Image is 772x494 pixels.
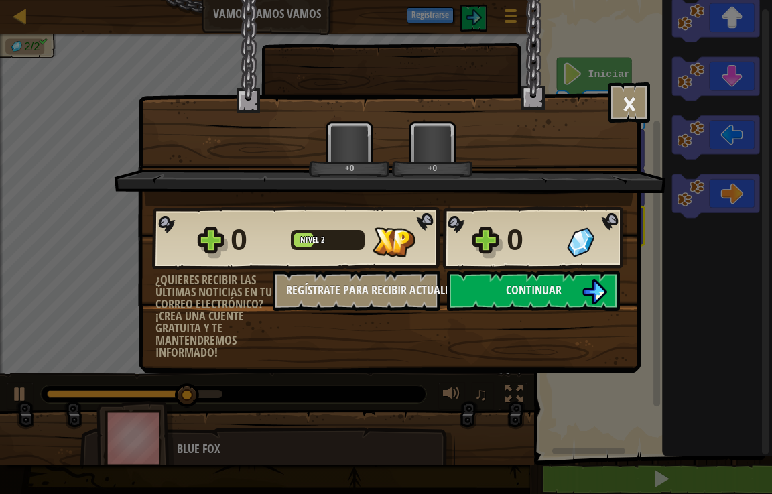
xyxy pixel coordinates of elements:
div: +0 [312,163,387,173]
div: +0 [395,163,470,173]
div: ¿Quieres recibir las últimas noticias en tu correo electrónico? ¡Crea una cuente gratuita y te ma... [155,274,273,359]
div: 0 [507,219,559,261]
div: 0 [231,219,283,261]
button: Continuar [447,271,620,311]
img: XP Conseguida [373,227,415,257]
span: Nivel [300,234,321,245]
img: Continuar [582,279,607,304]
button: × [608,82,650,123]
span: Continuar [506,282,562,298]
img: Gemas Conseguidas [567,227,594,257]
span: 2 [321,234,325,245]
button: Regístrate para recibir actualizaciones. [273,271,440,311]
